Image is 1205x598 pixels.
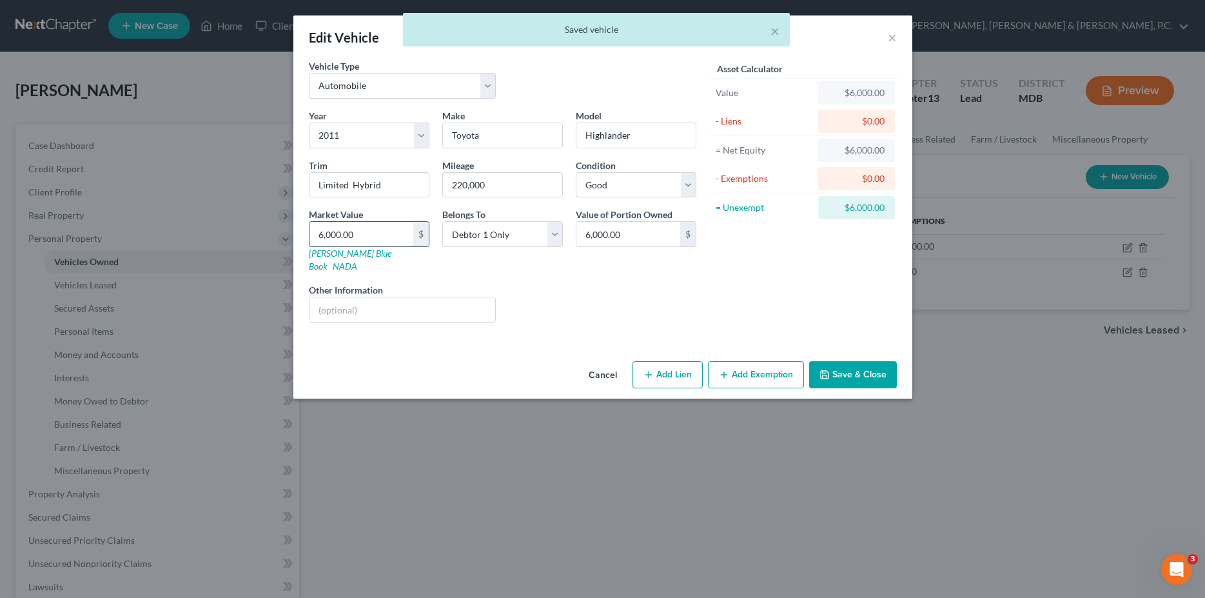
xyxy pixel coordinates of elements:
[576,222,680,246] input: 0.00
[809,361,897,388] button: Save & Close
[716,115,813,128] div: - Liens
[309,109,327,123] label: Year
[828,201,885,214] div: $6,000.00
[333,261,357,272] a: NADA
[716,172,813,185] div: - Exemptions
[413,23,779,36] div: Saved vehicle
[309,173,429,197] input: ex. LS, LT, etc
[680,222,696,246] div: $
[1161,554,1192,585] iframe: Intercom live chat
[708,361,804,388] button: Add Exemption
[309,59,359,73] label: Vehicle Type
[442,209,485,220] span: Belongs To
[716,144,813,157] div: = Net Equity
[717,62,783,75] label: Asset Calculator
[828,172,885,185] div: $0.00
[443,123,562,148] input: ex. Nissan
[309,208,363,221] label: Market Value
[578,363,627,388] button: Cancel
[828,86,885,99] div: $6,000.00
[716,86,813,99] div: Value
[576,123,696,148] input: ex. Altima
[828,115,885,128] div: $0.00
[443,173,562,197] input: --
[770,23,779,39] button: ×
[632,361,703,388] button: Add Lien
[413,222,429,246] div: $
[576,208,672,221] label: Value of Portion Owned
[716,201,813,214] div: = Unexempt
[576,109,602,123] label: Model
[309,248,391,272] a: [PERSON_NAME] Blue Book
[309,159,328,172] label: Trim
[576,159,616,172] label: Condition
[442,159,474,172] label: Mileage
[309,222,413,246] input: 0.00
[828,144,885,157] div: $6,000.00
[309,297,496,322] input: (optional)
[442,110,465,121] span: Make
[309,283,383,297] label: Other Information
[1188,554,1198,564] span: 3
